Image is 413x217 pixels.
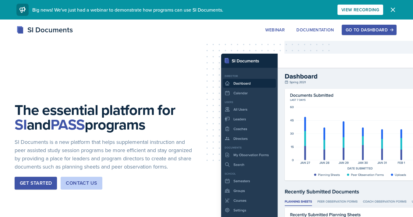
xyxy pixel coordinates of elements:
div: SI Documents [16,24,73,35]
div: Get Started [20,180,52,187]
div: View Recording [341,7,379,12]
div: Webinar [265,27,285,32]
button: Contact Us [61,177,102,190]
button: Webinar [261,25,289,35]
div: Contact Us [66,180,97,187]
button: View Recording [337,5,383,15]
span: Big news! We've just had a webinar to demonstrate how programs can use SI Documents. [32,6,223,13]
button: Get Started [15,177,57,190]
div: Documentation [296,27,334,32]
div: Go to Dashboard [346,27,393,32]
button: Go to Dashboard [342,25,397,35]
button: Documentation [292,25,338,35]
